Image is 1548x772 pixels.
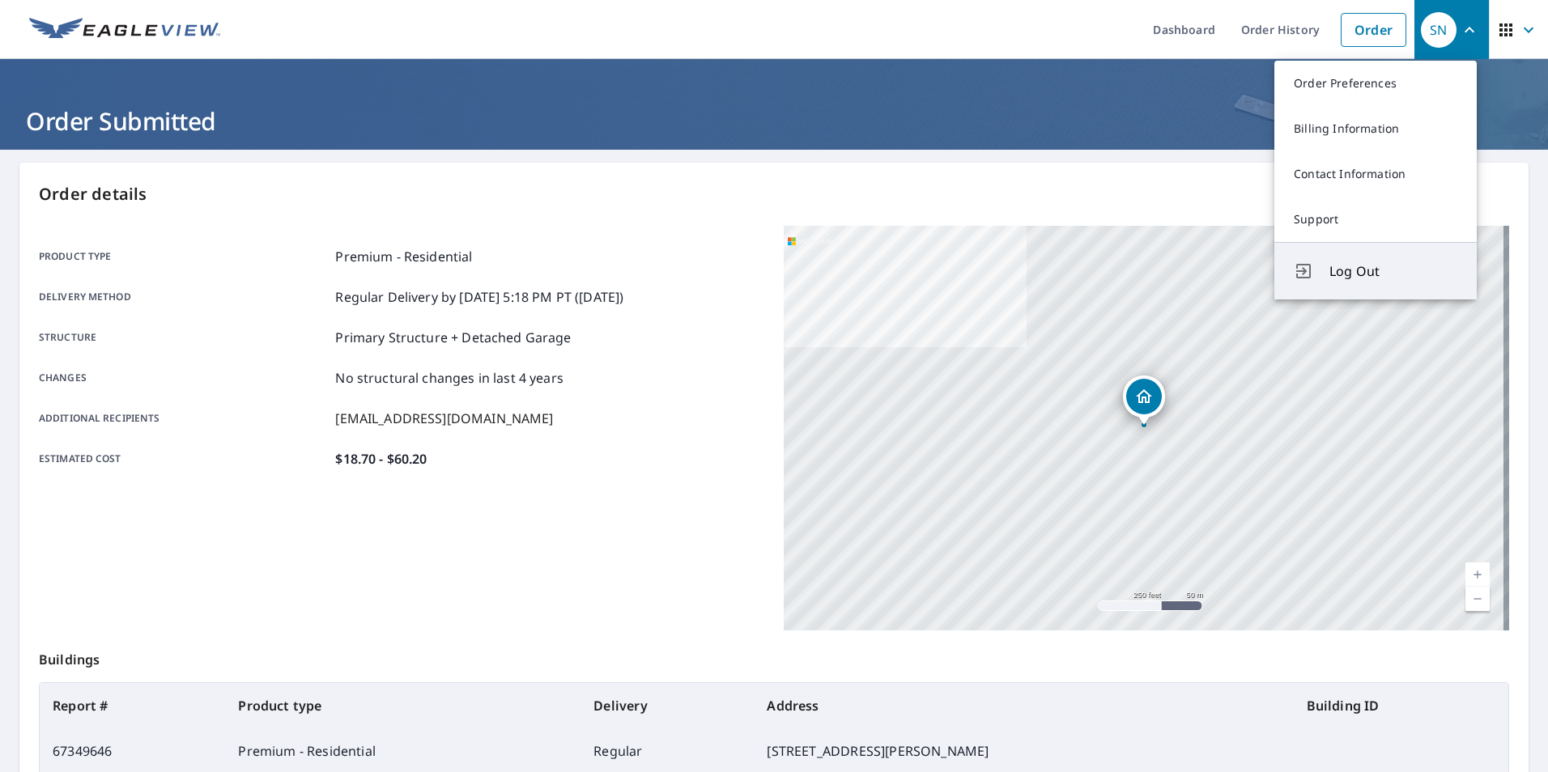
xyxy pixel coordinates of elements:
[19,104,1529,138] h1: Order Submitted
[335,368,563,388] p: No structural changes in last 4 years
[335,409,553,428] p: [EMAIL_ADDRESS][DOMAIN_NAME]
[1123,375,1165,426] div: Dropped pin, building 1, Residential property, 6495 Cedar Hurst Trl Atlanta, GA 30349
[1274,106,1477,151] a: Billing Information
[40,683,225,728] th: Report #
[39,368,329,388] p: Changes
[29,18,220,42] img: EV Logo
[335,328,571,347] p: Primary Structure + Detached Garage
[39,287,329,307] p: Delivery method
[335,449,427,469] p: $18.70 - $60.20
[39,409,329,428] p: Additional recipients
[1341,13,1406,47] a: Order
[1294,683,1508,728] th: Building ID
[1274,242,1477,299] button: Log Out
[1465,587,1490,611] a: Current Level 17, Zoom Out
[1465,562,1490,587] a: Current Level 17, Zoom In
[39,630,1509,682] p: Buildings
[39,449,329,469] p: Estimated cost
[1421,12,1457,48] div: SN
[39,247,329,266] p: Product type
[1274,151,1477,197] a: Contact Information
[225,683,580,728] th: Product type
[1274,61,1477,106] a: Order Preferences
[39,182,1509,206] p: Order details
[754,683,1293,728] th: Address
[1274,197,1477,242] a: Support
[335,247,472,266] p: Premium - Residential
[1329,261,1457,281] span: Log Out
[39,328,329,347] p: Structure
[580,683,754,728] th: Delivery
[335,287,623,307] p: Regular Delivery by [DATE] 5:18 PM PT ([DATE])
